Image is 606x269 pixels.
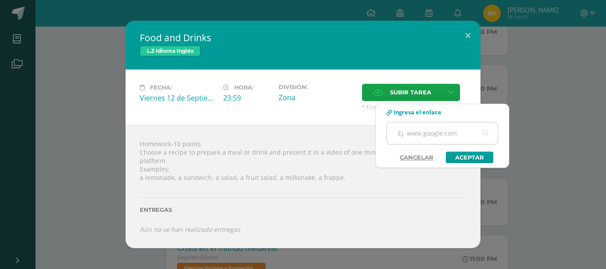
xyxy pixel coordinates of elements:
a: Cancelar [391,152,442,163]
label: Entregas [140,207,466,213]
div: 23:59 [223,93,272,103]
button: Close (Esc) [455,21,480,51]
span: Subir tarea [390,84,431,101]
span: Hora: [234,84,253,91]
a: Aceptar [446,152,493,163]
span: Fecha: [150,84,172,91]
div: Homework-10 points Choose a recipe to prepare a meal or drink and present it in a video of one mi... [126,125,480,248]
span: L.3 Idioma Inglés [140,46,201,56]
input: Ej. www.google.com [387,122,498,144]
i: Aún no se han realizado entregas [140,225,240,234]
div: Viernes 12 de Septiembre [140,93,216,103]
h2: Food and Drinks [140,31,466,44]
span: Ingresa el enlace [394,108,441,116]
label: División: [279,84,355,90]
span: * El tamaño máximo permitido es 50 MB [362,103,466,111]
div: Zona [279,93,355,102]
